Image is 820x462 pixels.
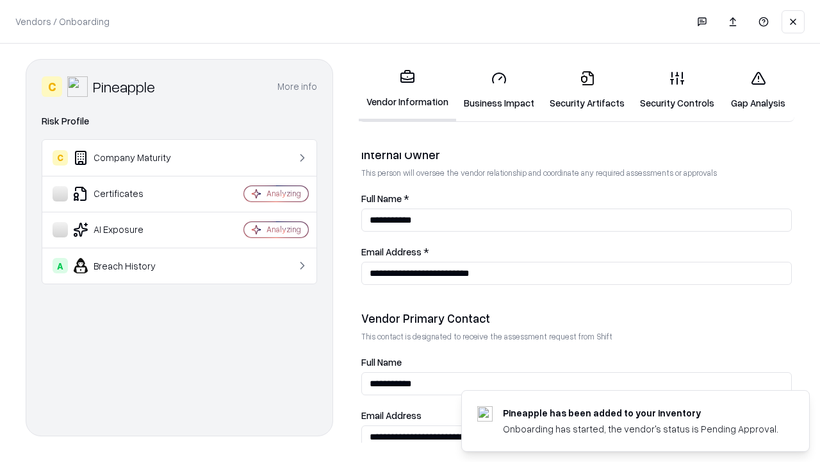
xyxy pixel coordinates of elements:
div: Internal Owner [361,147,792,162]
a: Security Artifacts [542,60,632,120]
div: Vendor Primary Contact [361,311,792,326]
div: C [42,76,62,97]
label: Email Address [361,411,792,420]
p: Vendors / Onboarding [15,15,110,28]
div: Onboarding has started, the vendor's status is Pending Approval. [503,422,778,436]
img: pineappleenergy.com [477,406,493,422]
p: This contact is designated to receive the assessment request from Shift [361,331,792,342]
label: Full Name * [361,194,792,203]
p: This person will oversee the vendor relationship and coordinate any required assessments or appro... [361,167,792,178]
a: Security Controls [632,60,722,120]
div: Risk Profile [42,114,317,129]
a: Business Impact [456,60,542,120]
a: Vendor Information [359,59,456,121]
img: Pineapple [67,76,88,97]
label: Email Address * [361,247,792,257]
div: C [53,150,68,166]
div: AI Exposure [53,222,206,237]
div: Pineapple has been added to your inventory [503,406,778,420]
div: Company Maturity [53,150,206,166]
a: Gap Analysis [722,60,794,120]
div: Pineapple [93,76,155,97]
button: More info [277,75,317,98]
div: Analyzing [266,224,301,235]
div: Breach History [53,258,206,273]
div: Certificates [53,186,206,201]
div: Analyzing [266,188,301,199]
div: A [53,258,68,273]
label: Full Name [361,357,792,367]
